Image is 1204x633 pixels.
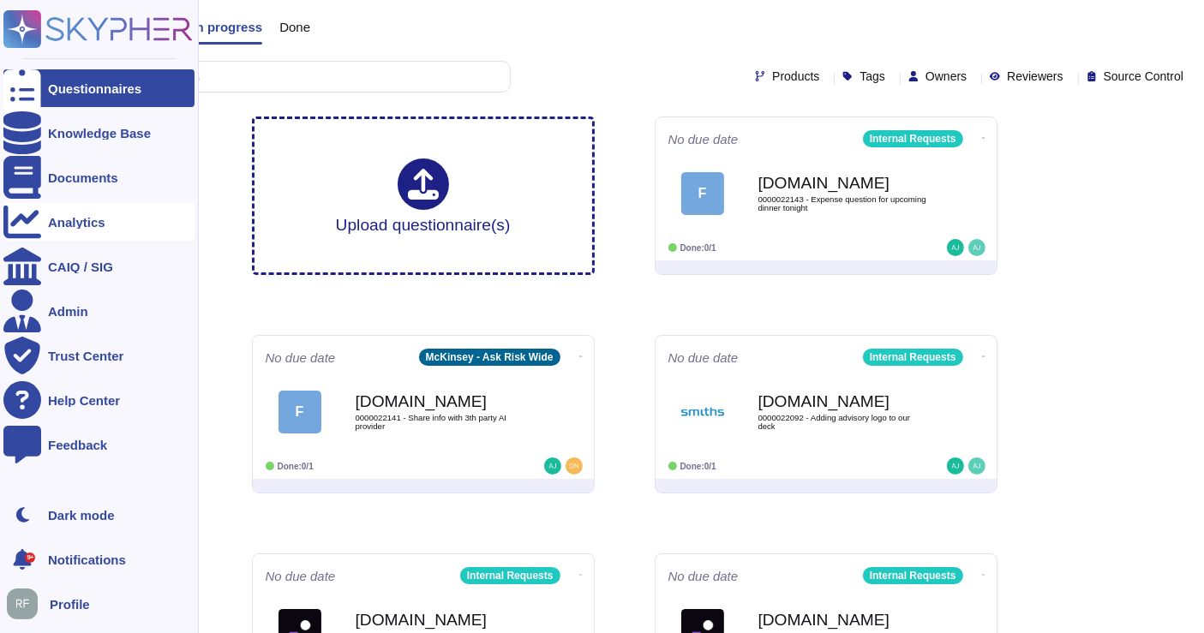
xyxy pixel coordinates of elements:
span: Done: 0/1 [278,462,314,471]
a: Feedback [3,426,195,463]
span: Products [772,70,819,82]
span: No due date [668,570,739,582]
span: No due date [266,351,336,364]
b: [DOMAIN_NAME] [356,393,527,409]
div: Internal Requests [863,130,963,147]
a: Documents [3,158,195,196]
div: Documents [48,171,118,184]
div: Trust Center [48,349,123,362]
input: Search by keywords [68,62,510,92]
a: Analytics [3,203,195,241]
span: Owners [925,70,967,82]
img: user [947,239,964,256]
span: Done: 0/1 [680,462,716,471]
span: Reviewers [1007,70,1063,82]
div: F [681,172,724,215]
a: Help Center [3,381,195,419]
div: Upload questionnaire(s) [336,158,511,233]
div: Dark mode [48,509,115,522]
div: Internal Requests [863,567,963,584]
img: user [566,457,583,475]
span: Notifications [48,553,126,566]
a: Questionnaires [3,69,195,107]
img: user [7,588,38,619]
img: user [968,239,985,256]
div: Help Center [48,394,120,407]
a: Admin [3,292,195,330]
span: In progress [192,21,262,33]
span: No due date [668,351,739,364]
span: 0000022141 - Share info with 3th party AI provider [356,414,527,430]
span: No due date [266,570,336,582]
b: [DOMAIN_NAME] [758,393,930,409]
img: Logo [681,391,724,433]
div: Internal Requests [460,567,560,584]
span: Done [279,21,310,33]
div: Analytics [48,216,105,229]
img: user [544,457,561,475]
div: 9+ [25,552,35,563]
span: 0000022092 - Adding advisory logo to our deck [758,414,930,430]
b: [DOMAIN_NAME] [758,175,930,191]
b: [DOMAIN_NAME] [356,612,527,628]
div: McKinsey - Ask Risk Wide [419,349,560,366]
button: user [3,585,50,623]
a: CAIQ / SIG [3,248,195,285]
b: [DOMAIN_NAME] [758,612,930,628]
span: No due date [668,133,739,146]
img: user [947,457,964,475]
div: Knowledge Base [48,127,151,140]
span: Source Control [1104,70,1183,82]
div: CAIQ / SIG [48,260,113,273]
span: Profile [50,598,90,611]
span: Done: 0/1 [680,243,716,253]
div: F [279,391,321,433]
span: 0000022143 - Expense question for upcoming dinner tonight [758,195,930,212]
div: Questionnaires [48,82,141,95]
span: Tags [860,70,885,82]
a: Trust Center [3,337,195,374]
img: user [968,457,985,475]
div: Admin [48,305,88,318]
a: Knowledge Base [3,114,195,152]
div: Internal Requests [863,349,963,366]
div: Feedback [48,439,107,451]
